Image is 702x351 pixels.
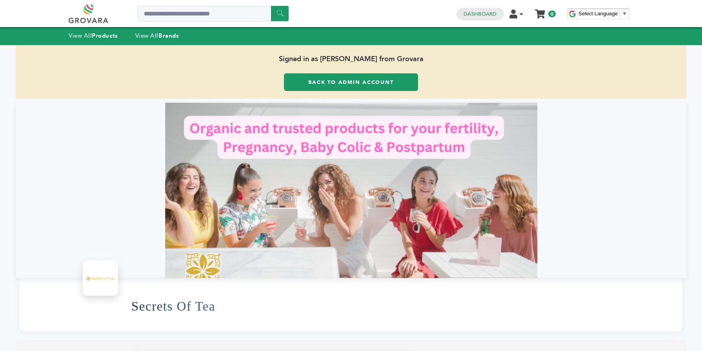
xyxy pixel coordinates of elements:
span: Select Language [578,11,618,16]
strong: Brands [158,32,179,40]
input: Search a product or brand... [138,6,289,22]
span: 0 [548,11,556,17]
a: View AllBrands [135,32,179,40]
img: Secrets Of Tea Logo [85,262,116,294]
a: View AllProducts [69,32,118,40]
span: Signed in as [PERSON_NAME] from Grovara [16,45,686,73]
h1: Secrets Of Tea [131,287,215,326]
a: My Cart [536,7,545,15]
a: Dashboard [464,11,496,18]
a: Back to Admin Account [284,73,418,91]
a: Select Language​ [578,11,627,16]
strong: Products [92,32,118,40]
span: ▼ [622,11,627,16]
